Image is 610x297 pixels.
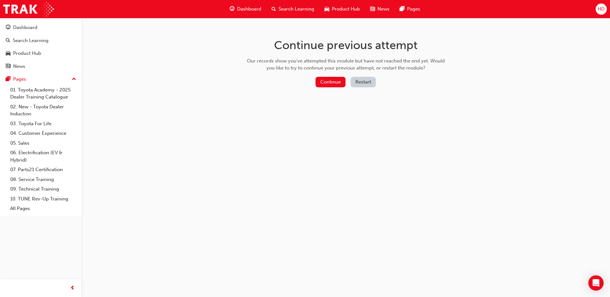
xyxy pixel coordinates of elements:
span: prev-icon [70,284,75,292]
span: search-icon [272,5,276,13]
h1: Continue previous attempt [245,38,447,52]
a: Search Learning [3,35,79,47]
div: Product Hub [13,50,41,57]
a: All Pages [8,204,79,214]
div: Open Intercom Messenger [588,275,604,291]
a: 02. New - Toyota Dealer Induction [8,102,79,119]
span: HD [598,5,605,13]
span: pages-icon [6,76,11,82]
button: Pages [3,73,79,85]
span: Dashboard [237,5,261,13]
span: car-icon [6,51,11,56]
a: car-iconProduct Hub [319,3,365,16]
a: guage-iconDashboard [225,3,266,16]
a: 01. Toyota Academy - 2025 Dealer Training Catalogue [8,85,79,102]
a: 09. Technical Training [8,184,79,194]
span: Search Learning [279,5,314,13]
span: News [377,5,390,13]
button: HD [596,4,607,15]
img: Trak [3,2,54,16]
a: search-iconSearch Learning [266,3,319,16]
a: Product Hub [3,47,79,59]
span: news-icon [370,5,375,13]
a: 07. Parts21 Certification [8,165,79,175]
span: up-icon [72,75,76,83]
a: 05. Sales [8,138,79,148]
div: Dashboard [13,24,37,31]
a: 10. TUNE Rev-Up Training [8,194,79,204]
span: car-icon [324,5,329,13]
button: Restart [351,77,376,87]
div: Search Learning [13,37,48,44]
a: news-iconNews [365,3,395,16]
div: Our records show you've attempted this module but have not reached the end yet. Would you like to... [245,57,447,72]
a: News [3,61,79,72]
a: 04. Customer Experience [8,128,79,138]
span: pages-icon [400,5,405,13]
span: search-icon [6,38,10,44]
span: Product Hub [332,5,360,13]
span: Pages [407,5,420,13]
button: Continue [316,77,346,87]
span: news-icon [6,64,11,69]
a: pages-iconPages [395,3,425,16]
a: 06. Electrification (EV & Hybrid) [8,148,79,165]
a: 08. Service Training [8,175,79,185]
a: Dashboard [3,22,79,33]
a: 03. Toyota For Life [8,119,79,129]
div: News [13,63,25,70]
div: Pages [13,76,26,83]
button: DashboardSearch LearningProduct HubNews [3,20,79,73]
span: guage-icon [6,25,11,31]
span: guage-icon [230,5,234,13]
